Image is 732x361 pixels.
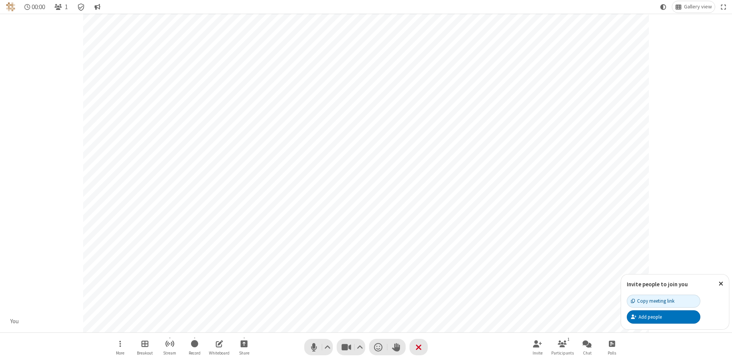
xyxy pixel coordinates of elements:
button: Start recording [183,336,206,358]
button: Copy meeting link [627,295,700,308]
span: 00:00 [32,3,45,11]
button: Send a reaction [369,339,387,355]
button: Video setting [355,339,365,355]
button: Open chat [576,336,599,358]
div: You [8,317,22,326]
span: Chat [583,351,592,355]
button: Open participant list [551,336,574,358]
button: Conversation [91,1,103,13]
button: Mute (Alt+A) [304,339,333,355]
label: Invite people to join you [627,281,688,288]
button: Close popover [713,274,729,293]
button: Start streaming [158,336,181,358]
button: Start sharing [233,336,255,358]
button: Raise hand [387,339,406,355]
span: Participants [551,351,574,355]
button: Open shared whiteboard [208,336,231,358]
button: Open menu [109,336,132,358]
span: Polls [608,351,616,355]
span: More [116,351,124,355]
button: Invite participants (Alt+I) [526,336,549,358]
button: Open participant list [51,1,71,13]
span: Stream [163,351,176,355]
button: End or leave meeting [409,339,428,355]
span: Breakout [137,351,153,355]
button: Manage Breakout Rooms [133,336,156,358]
span: Invite [533,351,543,355]
button: Audio settings [323,339,333,355]
button: Change layout [672,1,715,13]
button: Fullscreen [718,1,729,13]
img: QA Selenium DO NOT DELETE OR CHANGE [6,2,15,11]
button: Add people [627,310,700,323]
span: Gallery view [684,4,712,10]
button: Stop video (Alt+V) [337,339,365,355]
div: Meeting details Encryption enabled [74,1,88,13]
span: Share [239,351,249,355]
span: Record [189,351,201,355]
button: Using system theme [657,1,669,13]
div: 1 [565,336,572,343]
span: 1 [65,3,68,11]
div: Timer [21,1,48,13]
span: Whiteboard [209,351,230,355]
div: Copy meeting link [631,297,674,305]
button: Open poll [600,336,623,358]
